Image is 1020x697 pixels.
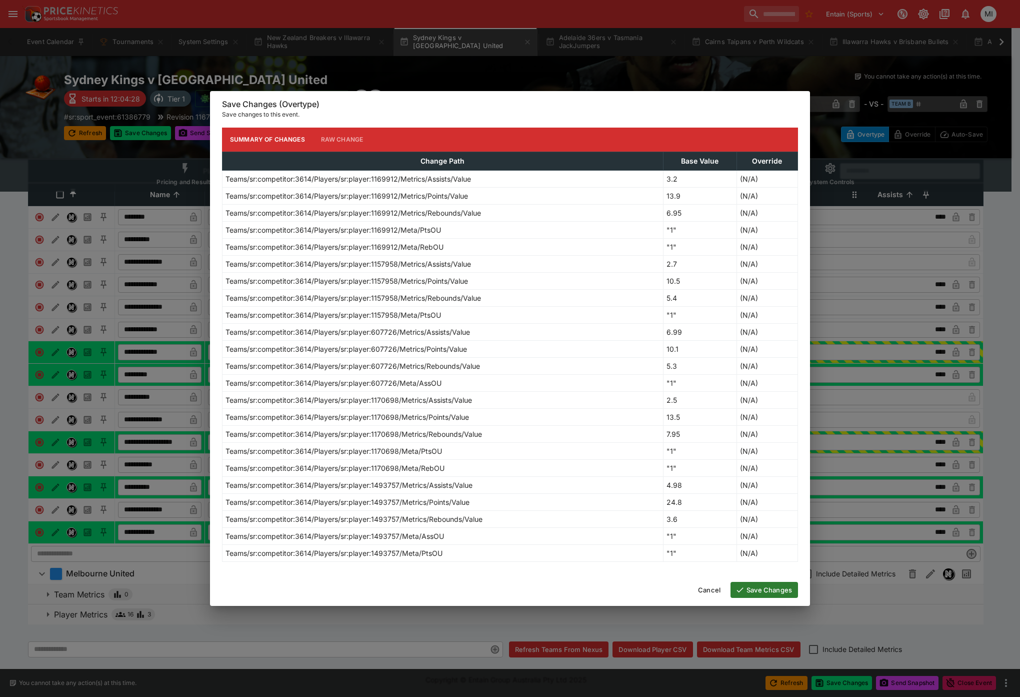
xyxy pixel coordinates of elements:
p: Teams/sr:competitor:3614/Players/sr:player:1169912/Meta/PtsOU [225,225,441,235]
p: Teams/sr:competitor:3614/Players/sr:player:1170698/Metrics/Rebounds/Value [225,429,482,439]
p: Teams/sr:competitor:3614/Players/sr:player:1169912/Metrics/Rebounds/Value [225,208,481,218]
p: Teams/sr:competitor:3614/Players/sr:player:1170698/Metrics/Assists/Value [225,395,472,405]
td: (N/A) [736,340,797,357]
button: Cancel [692,582,726,598]
p: Teams/sr:competitor:3614/Players/sr:player:1493757/Metrics/Points/Value [225,497,469,507]
td: (N/A) [736,544,797,561]
td: (N/A) [736,187,797,204]
p: Teams/sr:competitor:3614/Players/sr:player:1493757/Metrics/Assists/Value [225,480,472,490]
td: "1" [663,221,736,238]
td: "1" [663,544,736,561]
td: 5.3 [663,357,736,374]
td: 3.2 [663,170,736,187]
td: (N/A) [736,442,797,459]
button: Summary of Changes [222,128,313,152]
td: (N/A) [736,289,797,306]
p: Save changes to this event. [222,110,798,120]
td: (N/A) [736,459,797,476]
td: (N/A) [736,255,797,272]
td: "1" [663,238,736,255]
p: Teams/sr:competitor:3614/Players/sr:player:607726/Meta/AssOU [225,378,441,388]
p: Teams/sr:competitor:3614/Players/sr:player:1157958/Metrics/Assists/Value [225,259,471,269]
th: Override [736,152,797,170]
td: 13.5 [663,408,736,425]
button: Raw Change [313,128,371,152]
td: (N/A) [736,425,797,442]
th: Base Value [663,152,736,170]
p: Teams/sr:competitor:3614/Players/sr:player:1170698/Metrics/Points/Value [225,412,469,422]
td: (N/A) [736,408,797,425]
th: Change Path [222,152,663,170]
td: (N/A) [736,374,797,391]
td: (N/A) [736,391,797,408]
td: 10.5 [663,272,736,289]
p: Teams/sr:competitor:3614/Players/sr:player:1170698/Meta/PtsOU [225,446,442,456]
td: "1" [663,442,736,459]
p: Teams/sr:competitor:3614/Players/sr:player:607726/Metrics/Points/Value [225,344,467,354]
p: Teams/sr:competitor:3614/Players/sr:player:607726/Metrics/Assists/Value [225,327,470,337]
td: (N/A) [736,527,797,544]
td: 3.6 [663,510,736,527]
td: (N/A) [736,306,797,323]
p: Teams/sr:competitor:3614/Players/sr:player:1157958/Metrics/Points/Value [225,276,468,286]
p: Teams/sr:competitor:3614/Players/sr:player:1169912/Meta/RebOU [225,242,443,252]
td: "1" [663,527,736,544]
p: Teams/sr:competitor:3614/Players/sr:player:1169912/Metrics/Points/Value [225,191,468,201]
p: Teams/sr:competitor:3614/Players/sr:player:1493757/Metrics/Rebounds/Value [225,514,482,524]
p: Teams/sr:competitor:3614/Players/sr:player:1170698/Meta/RebOU [225,463,444,473]
td: 6.99 [663,323,736,340]
p: Teams/sr:competitor:3614/Players/sr:player:1169912/Metrics/Assists/Value [225,174,471,184]
td: "1" [663,374,736,391]
td: (N/A) [736,170,797,187]
p: Teams/sr:competitor:3614/Players/sr:player:1493757/Meta/PtsOU [225,548,442,558]
button: Save Changes [730,582,798,598]
p: Teams/sr:competitor:3614/Players/sr:player:1493757/Meta/AssOU [225,531,444,541]
p: Teams/sr:competitor:3614/Players/sr:player:1157958/Metrics/Rebounds/Value [225,293,481,303]
td: 2.7 [663,255,736,272]
td: 13.9 [663,187,736,204]
td: (N/A) [736,221,797,238]
td: 10.1 [663,340,736,357]
td: (N/A) [736,493,797,510]
td: (N/A) [736,272,797,289]
td: (N/A) [736,510,797,527]
td: 5.4 [663,289,736,306]
td: (N/A) [736,204,797,221]
td: (N/A) [736,476,797,493]
td: 7.95 [663,425,736,442]
p: Teams/sr:competitor:3614/Players/sr:player:1157958/Meta/PtsOU [225,310,441,320]
p: Teams/sr:competitor:3614/Players/sr:player:607726/Metrics/Rebounds/Value [225,361,480,371]
td: (N/A) [736,238,797,255]
td: 6.95 [663,204,736,221]
td: (N/A) [736,323,797,340]
h6: Save Changes (Overtype) [222,99,798,110]
td: 24.8 [663,493,736,510]
td: (N/A) [736,357,797,374]
td: 2.5 [663,391,736,408]
td: 4.98 [663,476,736,493]
td: "1" [663,306,736,323]
td: "1" [663,459,736,476]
